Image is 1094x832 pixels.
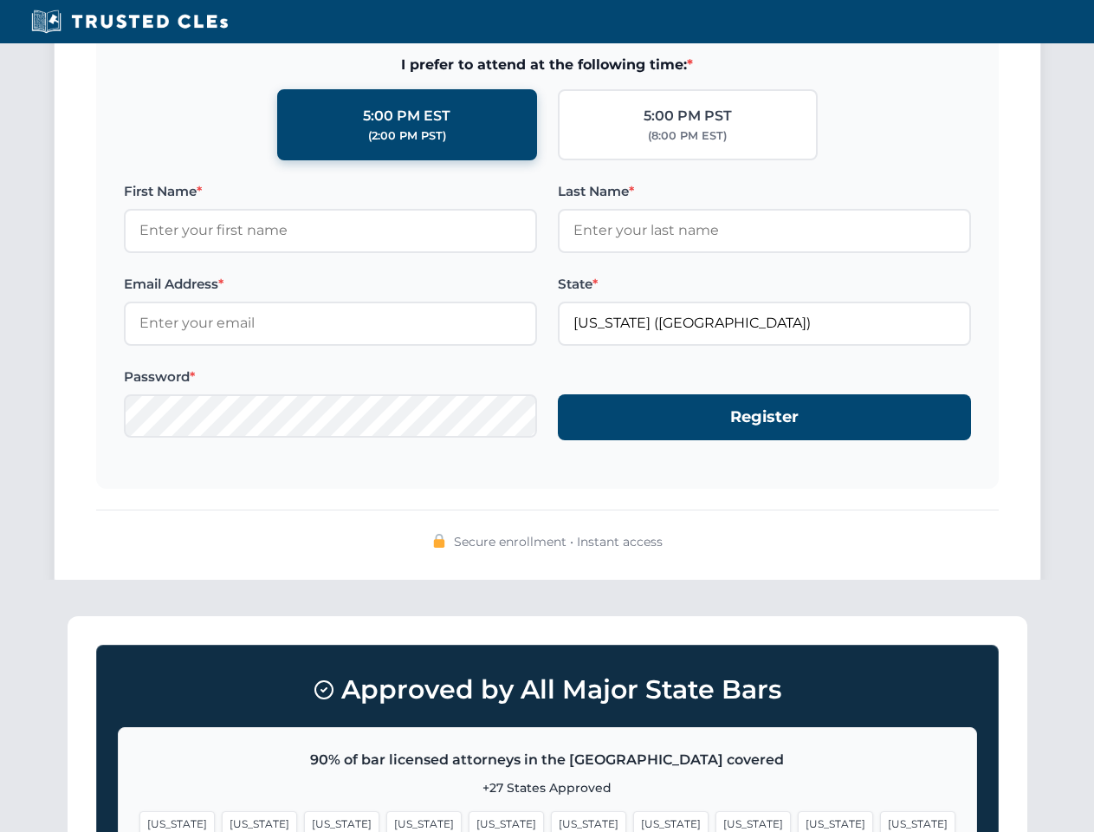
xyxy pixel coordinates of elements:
[139,778,955,797] p: +27 States Approved
[558,274,971,295] label: State
[124,302,537,345] input: Enter your email
[558,181,971,202] label: Last Name
[139,749,955,771] p: 90% of bar licensed attorneys in the [GEOGRAPHIC_DATA] covered
[118,666,977,713] h3: Approved by All Major State Bars
[644,105,732,127] div: 5:00 PM PST
[558,394,971,440] button: Register
[124,367,537,387] label: Password
[363,105,450,127] div: 5:00 PM EST
[432,534,446,548] img: 🔒
[124,54,971,76] span: I prefer to attend at the following time:
[26,9,233,35] img: Trusted CLEs
[558,209,971,252] input: Enter your last name
[454,532,663,551] span: Secure enrollment • Instant access
[124,181,537,202] label: First Name
[368,127,446,145] div: (2:00 PM PST)
[648,127,727,145] div: (8:00 PM EST)
[124,209,537,252] input: Enter your first name
[558,302,971,345] input: Florida (FL)
[124,274,537,295] label: Email Address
